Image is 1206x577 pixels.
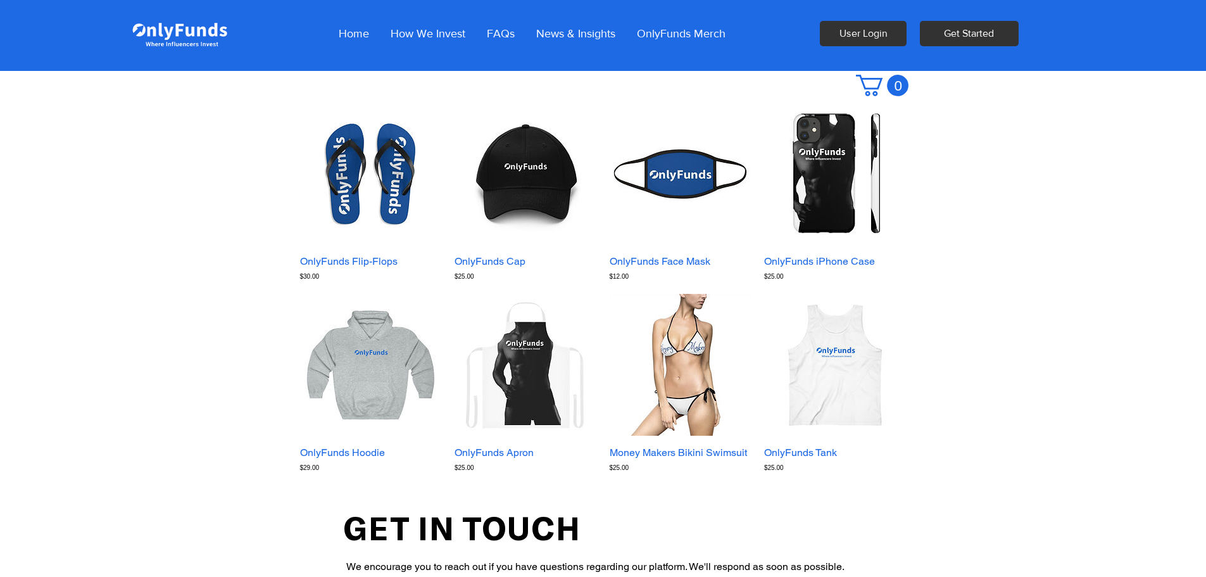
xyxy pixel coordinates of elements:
[300,446,443,472] a: OnlyFunds Hoodie$29.00
[300,255,443,281] a: OnlyFunds Flip-Flops$30.00
[764,446,837,460] p: OnlyFunds Tank
[525,18,627,49] a: News & Insights
[856,75,908,96] a: Cart with 0 items
[839,27,887,41] span: User Login
[300,272,320,281] span: $30.00
[328,18,380,49] a: Home
[820,21,907,46] a: User Login
[764,255,875,269] p: OnlyFunds iPhone Case
[764,463,784,472] span: $25.00
[944,27,994,41] span: Get Started
[346,561,845,573] span: We encourage you to reach out if you have questions regarding our platform. We'll respond as soon...
[610,255,710,269] p: OnlyFunds Face Mask
[455,294,597,472] div: OnlyFunds Apron gallery
[764,294,907,472] div: OnlyFunds Tank gallery
[610,255,752,281] a: OnlyFunds Face Mask$12.00
[300,103,443,281] div: OnlyFunds Flip-Flops gallery
[920,21,1019,46] a: Get Started
[384,18,472,49] p: How We Invest
[455,255,597,281] a: OnlyFunds Cap$25.00
[300,446,385,460] p: OnlyFunds Hoodie
[380,18,476,49] a: How We Invest
[328,18,736,49] nav: Site
[300,463,320,472] span: $29.00
[631,18,732,49] p: OnlyFunds Merch
[332,18,375,49] p: Home
[764,446,907,472] a: OnlyFunds Tank$25.00
[530,18,622,49] p: News & Insights
[894,77,902,94] text: 0
[764,272,784,281] span: $25.00
[344,509,582,547] span: GET IN TOUCH
[610,446,752,472] a: Money Makers Bikini Swimsuit$25.00
[476,18,525,49] a: FAQs
[455,272,474,281] span: $25.00
[481,18,521,49] p: FAQs
[455,463,474,472] span: $25.00
[610,446,747,460] p: Money Makers Bikini Swimsuit
[300,294,443,472] div: OnlyFunds Hoodie gallery
[455,446,597,472] a: OnlyFunds Apron$25.00
[130,11,228,56] img: Onlyfunds logo in white on a blue background.
[610,463,629,472] span: $25.00
[764,255,907,281] a: OnlyFunds iPhone Case$25.00
[299,96,907,479] section: Product Gallery
[455,255,525,269] p: OnlyFunds Cap
[627,18,736,49] a: OnlyFunds Merch
[610,103,752,281] div: OnlyFunds Face Mask gallery
[764,103,907,281] div: OnlyFunds iPhone Case gallery
[455,446,534,460] p: OnlyFunds Apron
[300,255,398,269] p: OnlyFunds Flip-Flops
[610,272,629,281] span: $12.00
[455,103,597,281] div: OnlyFunds Cap gallery
[610,294,752,472] div: Money Makers Bikini Swimsuit gallery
